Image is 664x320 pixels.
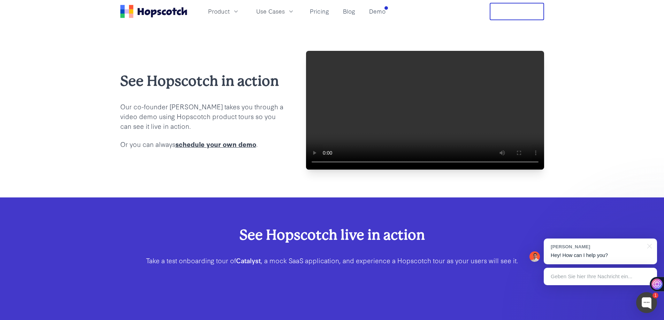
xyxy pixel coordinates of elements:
a: Blog [340,6,358,17]
span: Use Cases [256,7,285,16]
p: Our co-founder [PERSON_NAME] takes you through a video demo using Hopscotch product tours so you ... [120,102,284,131]
a: Home [120,5,187,18]
p: Or you can always . [120,139,284,149]
button: Use Cases [252,6,299,17]
p: Hey! How can I help you? [551,252,650,259]
div: 1 [652,292,658,298]
h2: See Hopscotch in action [120,71,284,91]
a: Pricing [307,6,332,17]
a: schedule your own demo [175,139,256,149]
div: [PERSON_NAME] [551,243,643,250]
h2: See Hopscotch live in action [143,225,522,244]
button: Product [204,6,244,17]
a: Demo [366,6,388,17]
img: Mark Spera [529,251,540,262]
span: Product [208,7,230,16]
b: Catalyst [236,256,261,265]
p: Take a test onboarding tour of , a mock SaaS application, and experience a Hopscotch tour as your... [143,256,522,265]
div: Geben Sie hier Ihre Nachricht ein... [544,268,657,285]
button: Free Trial [490,3,544,20]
